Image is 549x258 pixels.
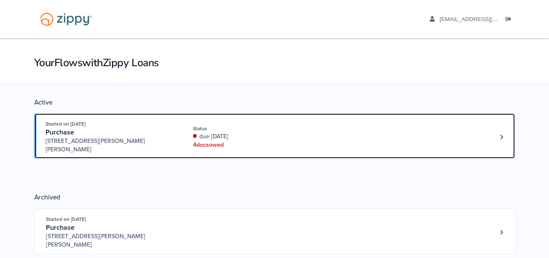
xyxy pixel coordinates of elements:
a: Open loan 4201219 [34,113,515,159]
span: Purchase [46,223,75,232]
a: Loan number 3844698 [495,226,508,239]
a: Log out [506,16,515,24]
div: due [DATE] [193,132,305,141]
span: [STREET_ADDRESS][PERSON_NAME][PERSON_NAME] [46,137,174,154]
span: Purchase [46,128,74,137]
span: andcook84@outlook.com [439,16,536,22]
div: Status [193,125,305,132]
a: Loan number 4201219 [495,131,508,143]
span: Started on [DATE] [46,121,86,127]
a: Open loan 3844698 [34,208,515,254]
span: Started on [DATE] [46,216,86,222]
div: Archived [34,193,515,202]
div: 4 doc s owed [193,141,305,149]
div: Active [34,98,515,107]
img: Logo [35,8,97,30]
h1: Your Flows with Zippy Loans [34,56,515,70]
span: [STREET_ADDRESS][PERSON_NAME][PERSON_NAME] [46,232,174,249]
a: edit profile [430,16,536,24]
